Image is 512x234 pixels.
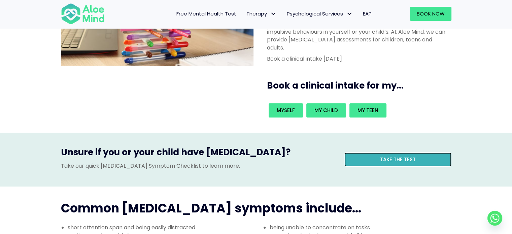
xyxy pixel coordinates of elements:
span: Free Mental Health Test [176,10,236,17]
a: My child [306,103,346,118]
span: Psychological Services: submenu [345,9,354,19]
div: Book an intake for my... [267,102,447,119]
span: Psychological Services [287,10,353,17]
h3: Book a clinical intake for my... [267,79,454,92]
a: Free Mental Health Test [171,7,241,21]
span: Therapy [246,10,277,17]
a: My teen [349,103,386,118]
a: EAP [358,7,377,21]
a: Myself [269,103,303,118]
p: Take our quick [MEDICAL_DATA] Symptom Checklist to learn more. [61,162,334,170]
a: Take the test [344,153,451,167]
span: Myself [277,107,295,114]
span: Therapy: submenu [269,9,278,19]
h3: Unsure if you or your child have [MEDICAL_DATA]? [61,146,334,162]
span: EAP [363,10,372,17]
li: being unable to concentrate on tasks [270,224,458,231]
span: Book Now [417,10,445,17]
span: Common [MEDICAL_DATA] symptoms include... [61,200,361,217]
p: A comprehensive [MEDICAL_DATA] assessment to finally understand the root cause of concentration p... [267,12,447,52]
a: TherapyTherapy: submenu [241,7,282,21]
nav: Menu [113,7,377,21]
span: My teen [357,107,378,114]
a: Psychological ServicesPsychological Services: submenu [282,7,358,21]
img: Aloe mind Logo [61,3,105,25]
span: Take the test [380,156,416,163]
span: My child [314,107,338,114]
li: short attention span and being easily distracted [68,224,256,231]
a: Book Now [410,7,451,21]
p: Book a clinical intake [DATE] [267,55,447,63]
a: Whatsapp [487,211,502,226]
